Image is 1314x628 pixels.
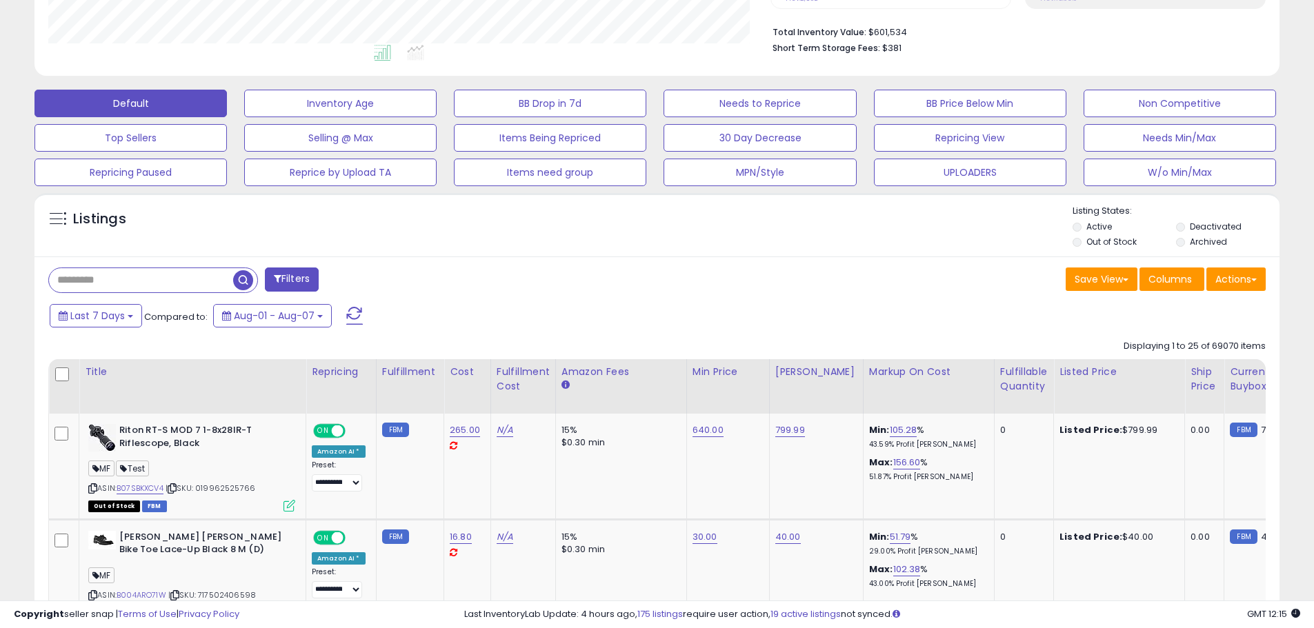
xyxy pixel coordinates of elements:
b: Max: [869,456,893,469]
div: Repricing [312,365,370,379]
button: Filters [265,267,319,292]
small: Amazon Fees. [561,379,570,392]
a: 265.00 [450,423,480,437]
b: Min: [869,530,890,543]
div: Amazon AI * [312,445,366,458]
button: Repricing Paused [34,159,227,186]
div: % [869,563,984,589]
span: MF [88,460,115,476]
a: 19 active listings [770,607,841,620]
div: % [869,531,984,556]
div: Fulfillment Cost [497,365,550,394]
a: 30.00 [693,530,717,544]
p: Listing States: [1073,205,1280,218]
a: N/A [497,530,513,544]
div: Displaying 1 to 25 of 69070 items [1124,340,1266,353]
span: | SKU: 019962525766 [166,483,255,494]
a: 51.79 [890,530,911,544]
p: 43.00% Profit [PERSON_NAME] [869,579,984,589]
span: 2025-08-15 12:15 GMT [1247,607,1300,620]
button: UPLOADERS [874,159,1066,186]
div: [PERSON_NAME] [775,365,857,379]
button: Save View [1066,267,1137,291]
div: Min Price [693,365,764,379]
div: % [869,456,984,482]
div: 0 [1000,424,1043,436]
span: Compared to: [144,310,208,323]
th: The percentage added to the cost of goods (COGS) that forms the calculator for Min & Max prices. [863,359,994,414]
span: $381 [882,41,902,54]
span: OFF [344,531,366,543]
small: FBM [1230,529,1257,544]
b: Total Inventory Value: [773,26,866,38]
b: Listed Price: [1059,423,1122,436]
a: N/A [497,423,513,437]
a: 156.60 [893,456,921,469]
button: 30 Day Decrease [664,124,856,152]
div: 0.00 [1191,424,1213,436]
span: Test [116,460,149,476]
div: 15% [561,531,676,543]
img: 418hPfOYIiL._SL40_.jpg [88,424,116,452]
div: 15% [561,424,676,436]
b: Min: [869,423,890,436]
small: FBM [382,423,409,437]
span: ON [315,531,332,543]
div: $0.30 min [561,436,676,449]
button: Last 7 Days [50,304,142,327]
button: Inventory Age [244,90,437,117]
button: BB Drop in 7d [454,90,646,117]
div: Current Buybox Price [1230,365,1301,394]
b: Short Term Storage Fees: [773,42,880,54]
li: $601,534 [773,23,1255,39]
p: 43.59% Profit [PERSON_NAME] [869,440,984,449]
b: Max: [869,563,893,576]
div: Markup on Cost [869,365,988,379]
span: OFF [344,425,366,437]
div: Preset: [312,567,366,598]
button: Actions [1206,267,1266,291]
button: Needs Min/Max [1084,124,1276,152]
button: Needs to Reprice [664,90,856,117]
div: $0.30 min [561,543,676,556]
small: FBM [1230,423,1257,437]
a: 105.28 [890,423,917,437]
span: FBM [142,500,167,512]
div: $799.99 [1059,424,1174,436]
div: 0.00 [1191,531,1213,543]
span: 799.99 [1261,423,1291,436]
div: Ship Price [1191,365,1218,394]
a: 16.80 [450,530,472,544]
button: BB Price Below Min [874,90,1066,117]
label: Deactivated [1190,221,1242,232]
button: Reprice by Upload TA [244,159,437,186]
a: 102.38 [893,563,921,576]
button: Columns [1139,267,1204,291]
a: Privacy Policy [179,607,239,620]
a: 640.00 [693,423,724,437]
div: Fulfillable Quantity [1000,365,1048,394]
p: 29.00% Profit [PERSON_NAME] [869,547,984,556]
div: Listed Price [1059,365,1179,379]
button: Selling @ Max [244,124,437,152]
span: Aug-01 - Aug-07 [234,309,315,323]
div: seller snap | | [14,608,239,621]
a: 799.99 [775,423,805,437]
span: Last 7 Days [70,309,125,323]
img: 31RRP1UZLNL._SL40_.jpg [88,531,116,549]
div: 0 [1000,531,1043,543]
button: Aug-01 - Aug-07 [213,304,332,327]
span: ON [315,425,332,437]
b: [PERSON_NAME] [PERSON_NAME] Bike Toe Lace-Up Black 8 M (D) [119,531,287,560]
a: Terms of Use [118,607,177,620]
div: Amazon AI * [312,552,366,565]
button: Default [34,90,227,117]
span: Columns [1148,272,1192,286]
span: All listings that are currently out of stock and unavailable for purchase on Amazon [88,500,140,512]
div: Fulfillment [382,365,438,379]
div: Preset: [312,460,366,492]
div: Last InventoryLab Update: 4 hours ago, require user action, not synced. [464,608,1300,621]
div: ASIN: [88,424,295,510]
a: 175 listings [637,607,683,620]
div: % [869,424,984,449]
